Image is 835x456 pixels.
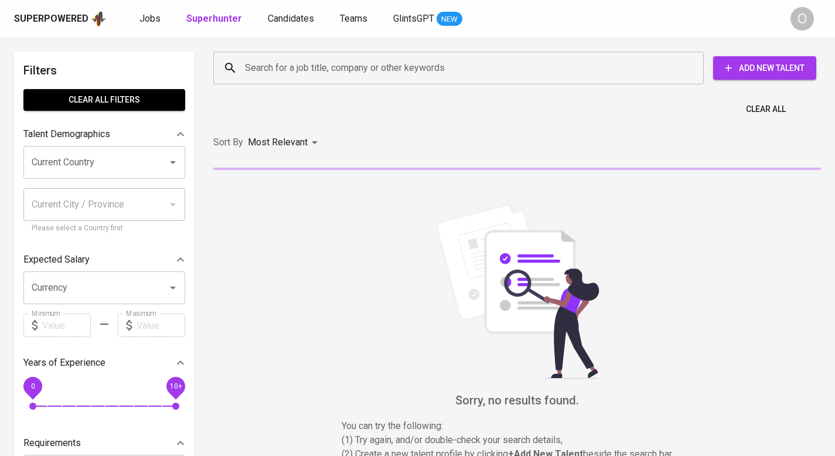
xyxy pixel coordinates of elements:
a: Superhunter [186,12,244,26]
p: Years of Experience [23,356,105,370]
span: Jobs [139,13,161,24]
div: Years of Experience [23,351,185,375]
button: Open [165,154,181,171]
p: Requirements [23,436,81,450]
div: Expected Salary [23,248,185,271]
p: Sort By [213,135,243,149]
div: Most Relevant [248,132,322,154]
span: Teams [340,13,367,24]
a: Candidates [268,12,316,26]
a: Jobs [139,12,163,26]
button: Clear All [741,98,790,120]
span: Candidates [268,13,314,24]
input: Value [137,314,185,337]
a: Teams [340,12,370,26]
a: GlintsGPT NEW [393,12,462,26]
button: Open [165,280,181,296]
span: 0 [30,382,35,390]
span: 10+ [169,382,182,390]
button: Add New Talent [713,56,816,80]
img: app logo [91,10,107,28]
div: Requirements [23,431,185,455]
div: O [790,7,814,30]
p: You can try the following : [342,419,693,433]
button: Clear All filters [23,89,185,111]
h6: Filters [23,61,185,80]
span: GlintsGPT [393,13,434,24]
span: Clear All filters [33,93,176,107]
p: Expected Salary [23,253,90,267]
p: Most Relevant [248,135,308,149]
span: Clear All [746,102,786,117]
p: Talent Demographics [23,127,110,141]
a: Superpoweredapp logo [14,10,107,28]
div: Talent Demographics [23,122,185,146]
input: Value [42,314,91,337]
h6: Sorry, no results found. [213,391,821,410]
span: NEW [437,13,462,25]
span: Add New Talent [722,61,807,76]
p: Please select a Country first [32,223,177,234]
p: (1) Try again, and/or double-check your search details, [342,433,693,447]
div: Superpowered [14,12,88,26]
img: file_searching.svg [430,203,605,379]
b: Superhunter [186,13,242,24]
